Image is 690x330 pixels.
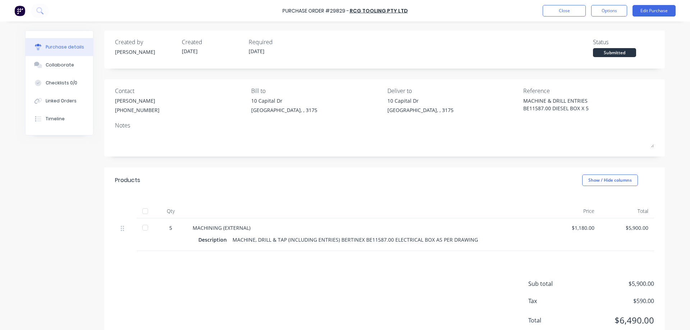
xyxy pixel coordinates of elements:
[251,87,382,95] div: Bill to
[582,297,654,305] span: $590.00
[115,87,246,95] div: Contact
[543,5,586,17] button: Close
[552,224,594,232] div: $1,180.00
[350,7,408,14] a: RCG TOOLING PTY LTD
[632,5,676,17] button: Edit Purchase
[387,106,454,114] div: [GEOGRAPHIC_DATA], , 3175
[115,48,176,56] div: [PERSON_NAME]
[582,279,654,288] span: $5,900.00
[160,224,181,232] div: 5
[115,106,160,114] div: [PHONE_NUMBER]
[593,48,636,57] div: Submitted
[387,97,454,104] div: 10 Capital Dr
[26,110,93,128] button: Timeline
[528,297,582,305] span: Tax
[582,314,654,327] span: $6,490.00
[600,204,654,218] div: Total
[251,97,317,104] div: 10 Capital Dr
[593,38,654,46] div: Status
[198,234,233,245] div: Description
[155,204,187,218] div: Qty
[26,74,93,92] button: Checklists 0/0
[46,62,74,68] div: Collaborate
[523,87,654,95] div: Reference
[46,44,84,50] div: Purchase details
[582,175,638,186] button: Show / Hide columns
[26,92,93,110] button: Linked Orders
[528,279,582,288] span: Sub total
[115,97,160,104] div: [PERSON_NAME]
[249,38,310,46] div: Required
[523,97,613,113] textarea: MACHINE & DRILL ENTRIES BE11587.00 DIESEL BOX X 5
[182,38,243,46] div: Created
[387,87,518,95] div: Deliver to
[115,176,140,185] div: Products
[251,106,317,114] div: [GEOGRAPHIC_DATA], , 3175
[26,56,93,74] button: Collaborate
[46,116,65,122] div: Timeline
[46,80,77,86] div: Checklists 0/0
[115,121,654,130] div: Notes
[282,7,349,15] div: Purchase Order #29829 -
[46,98,77,104] div: Linked Orders
[606,224,648,232] div: $5,900.00
[193,224,540,232] div: MACHINING (EXTERNAL)
[233,234,478,245] div: MACHINE, DRILL & TAP (INCLUDING ENTRIES) BERTINEX BE11587.00 ELECTRICAL BOX AS PER DRAWING
[115,38,176,46] div: Created by
[26,38,93,56] button: Purchase details
[546,204,600,218] div: Price
[14,5,25,16] img: Factory
[591,5,627,17] button: Options
[528,316,582,325] span: Total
